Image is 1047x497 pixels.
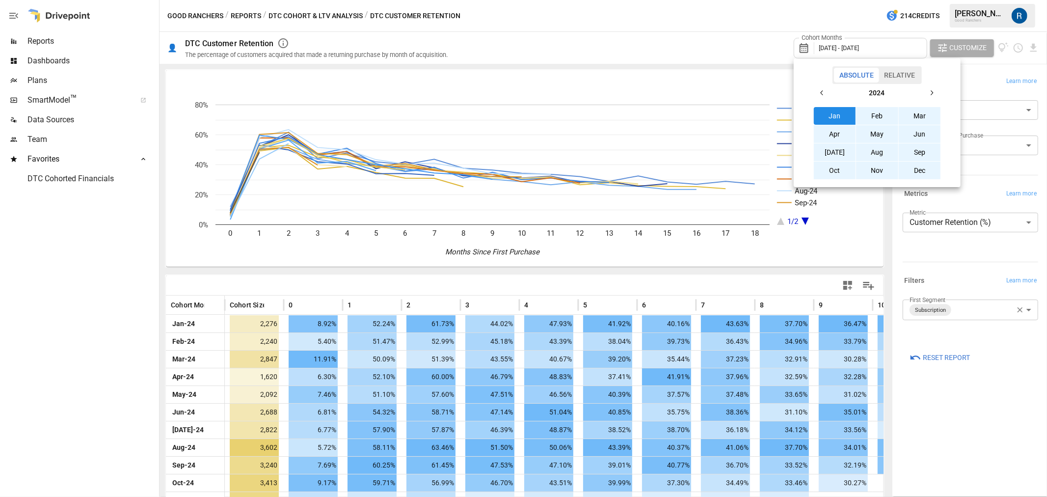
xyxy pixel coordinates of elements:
button: Sep [899,143,941,161]
button: May [856,125,898,143]
button: Jan [814,107,856,125]
button: Oct [814,162,856,179]
button: Apr [814,125,856,143]
button: 2024 [831,84,923,102]
button: Absolute [834,68,879,83]
button: Mar [899,107,941,125]
button: Relative [879,68,920,83]
button: Feb [856,107,898,125]
button: Aug [856,143,898,161]
button: Jun [899,125,941,143]
button: [DATE] [814,143,856,161]
button: Nov [856,162,898,179]
button: Dec [899,162,941,179]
